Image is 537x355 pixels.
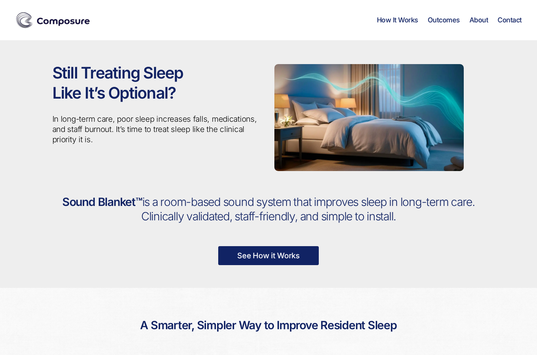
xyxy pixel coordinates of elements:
[428,16,460,24] a: Outcomes
[218,246,319,265] a: See How it Works
[52,311,485,340] h2: A Smarter, Simpler Way to Improve Resident Sleep
[377,16,418,24] a: How It Works
[52,114,263,145] p: In long-term care, poor sleep increases falls, medications, and staff burnout. It’s time to treat...
[52,63,263,103] h1: Still Treating Sleep Like It’s Optional?
[15,11,91,30] img: Composure
[498,16,522,24] a: Contact
[141,195,475,223] span: is a room-based sound system that improves sleep in long-term care. Clinically validated, staff-f...
[469,16,488,24] a: About
[377,16,522,24] nav: Horizontal
[52,195,485,223] h2: Sound Blanket™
